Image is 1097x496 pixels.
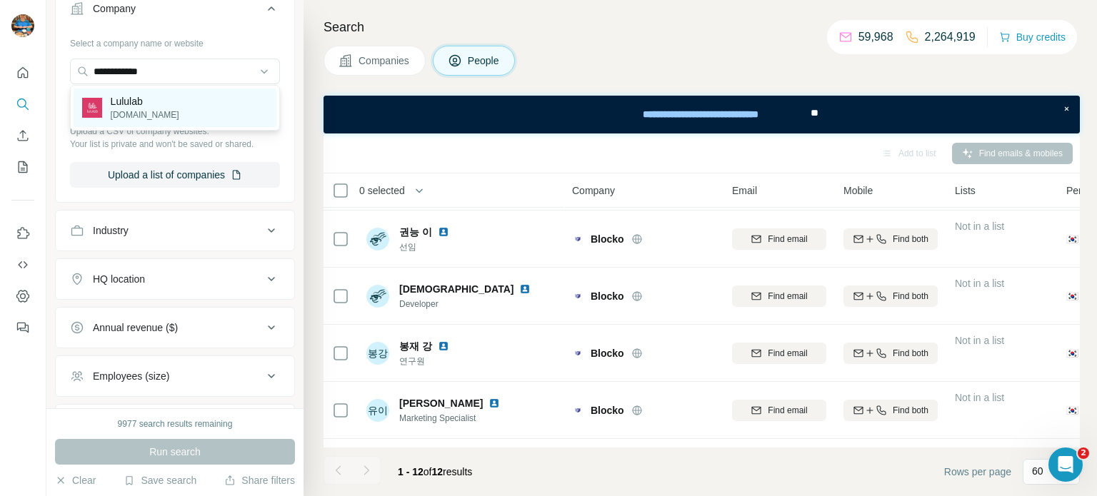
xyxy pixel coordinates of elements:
[1048,447,1083,482] iframe: Intercom live chat
[56,262,294,296] button: HQ location
[732,228,826,250] button: Find email
[955,335,1004,346] span: Not in a list
[93,1,136,16] div: Company
[366,285,389,308] img: Avatar
[944,465,1011,479] span: Rows per page
[732,343,826,364] button: Find email
[11,221,34,246] button: Use Surfe on LinkedIn
[572,233,583,245] img: Logo of Blocko
[732,400,826,421] button: Find email
[124,473,196,487] button: Save search
[858,29,893,46] p: 59,968
[324,17,1080,37] h4: Search
[11,252,34,278] button: Use Surfe API
[399,355,455,368] span: 연구원
[366,342,389,365] div: 봉강
[893,347,928,360] span: Find both
[955,183,976,198] span: Lists
[438,226,449,238] img: LinkedIn logo
[468,54,501,68] span: People
[843,343,938,364] button: Find both
[489,398,500,409] img: LinkedIn logo
[432,466,444,477] span: 12
[399,241,455,253] span: 선임
[399,412,506,425] span: Marketing Specialist
[398,466,424,477] span: 1 - 12
[893,233,928,246] span: Find both
[224,473,295,487] button: Share filters
[843,228,938,250] button: Find both
[925,29,976,46] p: 2,264,919
[843,285,938,307] button: Find both
[70,138,280,151] p: Your list is private and won't be saved or shared.
[93,369,169,383] div: Employees (size)
[591,289,624,303] span: Blocko
[572,290,583,302] img: Logo of Blocko
[118,417,233,430] div: 9977 search results remaining
[572,405,583,416] img: Logo of Blocko
[572,348,583,359] img: Logo of Blocko
[399,396,483,410] span: [PERSON_NAME]
[438,340,449,352] img: LinkedIn logo
[843,183,873,198] span: Mobile
[519,283,531,295] img: LinkedIn logo
[70,125,280,138] p: Upload a CSV of company websites.
[732,285,826,307] button: Find email
[768,233,807,246] span: Find email
[955,392,1004,403] span: Not in a list
[70,31,280,50] div: Select a company name or website
[366,399,389,422] div: 유이
[1066,232,1078,246] span: 🇰🇷
[11,60,34,86] button: Quick start
[70,162,280,188] button: Upload a list of companies
[366,228,389,250] img: Avatar
[359,183,405,198] span: 0 selected
[359,54,411,68] span: Companies
[893,404,928,417] span: Find both
[56,310,294,345] button: Annual revenue ($)
[572,183,615,198] span: Company
[398,466,472,477] span: results
[999,27,1066,47] button: Buy credits
[11,14,34,37] img: Avatar
[11,315,34,340] button: Feedback
[732,183,757,198] span: Email
[591,403,624,417] span: Blocko
[82,98,102,118] img: Lululab
[768,290,807,303] span: Find email
[399,339,432,353] span: 봉재 강
[399,282,514,296] span: [DEMOGRAPHIC_DATA]
[399,225,432,239] span: 권능 이
[1066,289,1078,303] span: 🇰🇷
[591,232,624,246] span: Blocko
[1066,346,1078,360] span: 🇰🇷
[111,94,179,108] p: Lululab
[399,298,536,310] span: Developer
[11,154,34,180] button: My lists
[324,96,1080,133] iframe: Banner
[11,123,34,148] button: Enrich CSV
[768,404,807,417] span: Find email
[56,408,294,442] button: Technologies
[424,466,432,477] span: of
[1066,403,1078,417] span: 🇰🇷
[111,108,179,121] p: [DOMAIN_NAME]
[768,347,807,360] span: Find email
[11,91,34,117] button: Search
[93,272,145,286] div: HQ location
[955,221,1004,232] span: Not in a list
[56,213,294,248] button: Industry
[955,278,1004,289] span: Not in a list
[893,290,928,303] span: Find both
[93,320,178,335] div: Annual revenue ($)
[1078,447,1089,459] span: 2
[1032,464,1043,478] p: 60
[11,283,34,309] button: Dashboard
[93,223,129,238] div: Industry
[843,400,938,421] button: Find both
[56,359,294,393] button: Employees (size)
[55,473,96,487] button: Clear
[591,346,624,360] span: Blocko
